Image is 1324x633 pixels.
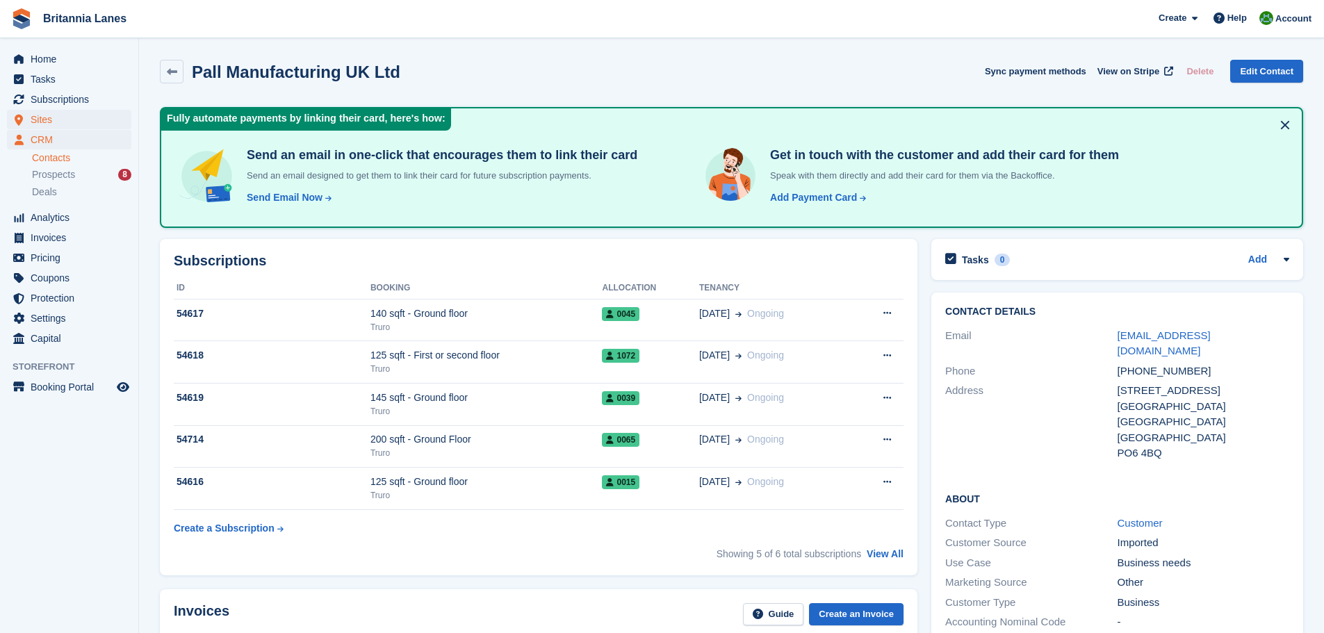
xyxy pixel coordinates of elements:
div: 200 sqft - Ground Floor [370,432,603,447]
span: Help [1227,11,1247,25]
div: Truro [370,405,603,418]
a: menu [7,110,131,129]
img: get-in-touch-e3e95b6451f4e49772a6039d3abdde126589d6f45a760754adfa51be33bf0f70.svg [702,147,759,204]
div: Fully automate payments by linking their card, here's how: [161,108,451,131]
span: 1072 [602,349,639,363]
div: 140 sqft - Ground floor [370,306,603,321]
h2: Subscriptions [174,253,904,269]
div: Contact Type [945,516,1117,532]
span: Capital [31,329,114,348]
h2: Invoices [174,603,229,626]
div: - [1118,614,1289,630]
span: Subscriptions [31,90,114,109]
div: Accounting Nominal Code [945,614,1117,630]
th: ID [174,277,370,299]
h2: About [945,491,1289,505]
div: Customer Type [945,595,1117,611]
div: [GEOGRAPHIC_DATA] [1118,430,1289,446]
button: Delete [1181,60,1219,83]
h2: Tasks [962,254,989,266]
h4: Send an email in one-click that encourages them to link their card [241,147,637,163]
span: 0039 [602,391,639,405]
div: [PHONE_NUMBER] [1118,363,1289,379]
div: [GEOGRAPHIC_DATA] [1118,414,1289,430]
a: menu [7,288,131,308]
a: menu [7,248,131,268]
div: 0 [995,254,1011,266]
h4: Get in touch with the customer and add their card for them [765,147,1119,163]
p: Speak with them directly and add their card for them via the Backoffice. [765,169,1119,183]
div: 54618 [174,348,370,363]
span: Analytics [31,208,114,227]
span: 0015 [602,475,639,489]
span: Showing 5 of 6 total subscriptions [717,548,862,559]
th: Booking [370,277,603,299]
div: Address [945,383,1117,461]
a: View All [867,548,904,559]
div: Imported [1118,535,1289,551]
div: Truro [370,363,603,375]
th: Tenancy [699,277,851,299]
a: menu [7,329,131,348]
a: Create an Invoice [809,603,904,626]
div: Create a Subscription [174,521,275,536]
a: Preview store [115,379,131,395]
a: Guide [743,603,804,626]
div: Add Payment Card [770,190,857,205]
div: Other [1118,575,1289,591]
a: menu [7,268,131,288]
a: menu [7,228,131,247]
div: 54714 [174,432,370,447]
a: Britannia Lanes [38,7,132,30]
div: Email [945,328,1117,359]
div: PO6 4BQ [1118,445,1289,461]
span: Settings [31,309,114,328]
a: Edit Contact [1230,60,1303,83]
a: Deals [32,185,131,199]
span: Ongoing [747,350,784,361]
div: 125 sqft - Ground floor [370,475,603,489]
span: Sites [31,110,114,129]
div: 54619 [174,391,370,405]
div: Truro [370,321,603,334]
span: Ongoing [747,434,784,445]
h2: Contact Details [945,306,1289,318]
div: [STREET_ADDRESS] [1118,383,1289,399]
span: CRM [31,130,114,149]
th: Allocation [602,277,698,299]
span: Invoices [31,228,114,247]
a: menu [7,130,131,149]
span: [DATE] [699,348,730,363]
div: Business [1118,595,1289,611]
div: 145 sqft - Ground floor [370,391,603,405]
img: Matt Lane [1259,11,1273,25]
div: Phone [945,363,1117,379]
span: Ongoing [747,476,784,487]
img: stora-icon-8386f47178a22dfd0bd8f6a31ec36ba5ce8667c1dd55bd0f319d3a0aa187defe.svg [11,8,32,29]
span: Storefront [13,360,138,374]
span: Prospects [32,168,75,181]
a: menu [7,208,131,227]
span: Deals [32,186,57,199]
span: Home [31,49,114,69]
div: [GEOGRAPHIC_DATA] [1118,399,1289,415]
div: Send Email Now [247,190,322,205]
span: [DATE] [699,475,730,489]
div: 8 [118,169,131,181]
h2: Pall Manufacturing UK Ltd [192,63,400,81]
span: Booking Portal [31,377,114,397]
a: menu [7,309,131,328]
div: Marketing Source [945,575,1117,591]
a: Add Payment Card [765,190,867,205]
div: Truro [370,447,603,459]
a: Contacts [32,151,131,165]
a: Customer [1118,517,1163,529]
button: Sync payment methods [985,60,1086,83]
img: send-email-b5881ef4c8f827a638e46e229e590028c7e36e3a6c99d2365469aff88783de13.svg [178,147,236,205]
span: Create [1159,11,1186,25]
span: Coupons [31,268,114,288]
div: 54617 [174,306,370,321]
div: Truro [370,489,603,502]
a: Create a Subscription [174,516,284,541]
a: menu [7,377,131,397]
